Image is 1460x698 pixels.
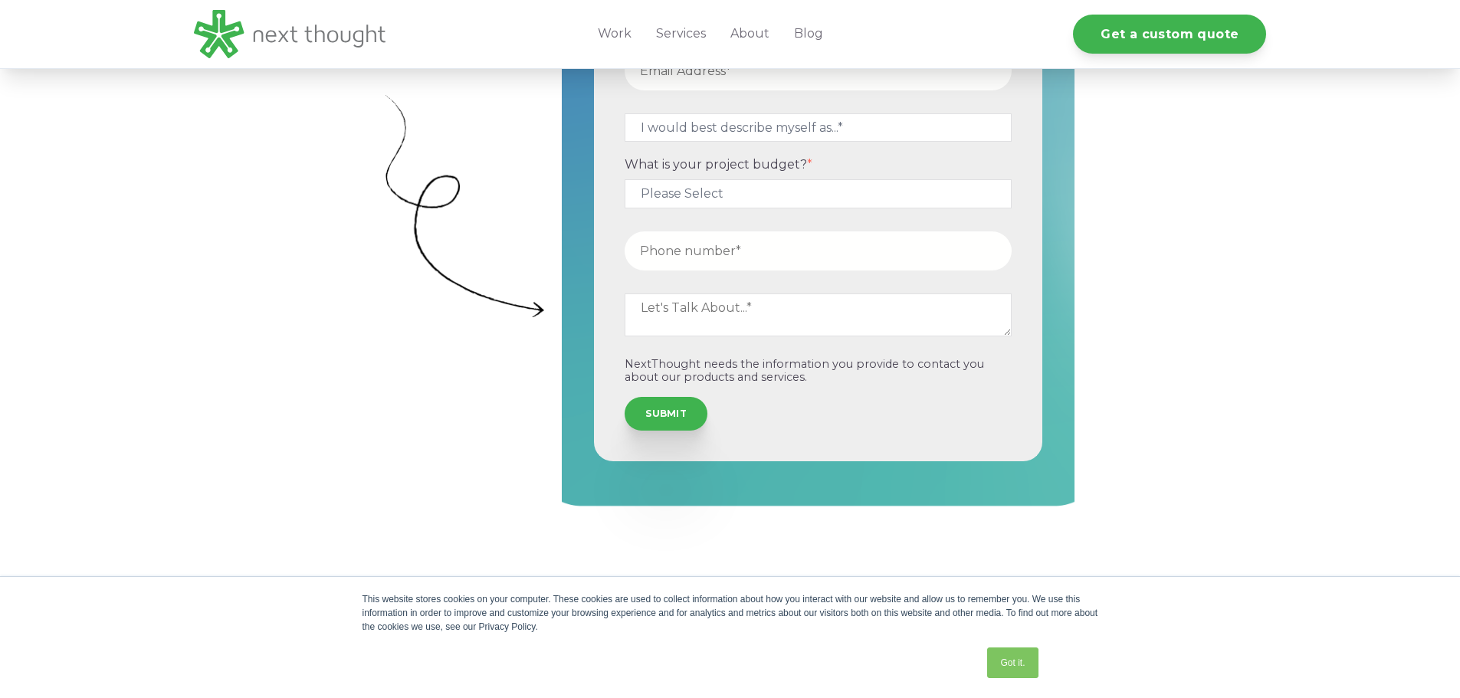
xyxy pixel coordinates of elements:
[625,397,707,431] input: SUBMIT
[625,358,1012,385] p: NextThought needs the information you provide to contact you about our products and services.
[386,95,545,317] img: Big curly arrow
[625,231,1012,270] input: Phone number*
[987,647,1038,678] a: Got it.
[194,10,386,58] img: LG - NextThought Logo
[625,51,1012,90] input: Email Address*
[363,592,1098,634] div: This website stores cookies on your computer. These cookies are used to collect information about...
[625,157,807,172] span: What is your project budget?
[1073,15,1266,54] a: Get a custom quote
